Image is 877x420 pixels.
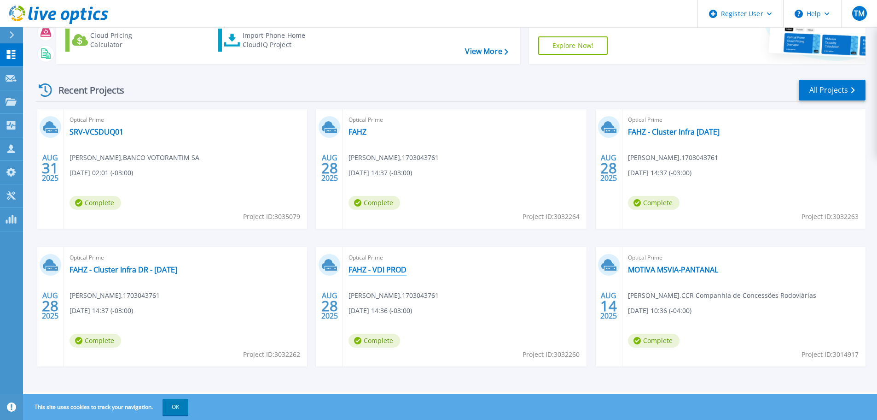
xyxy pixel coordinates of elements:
[465,47,508,56] a: View More
[348,306,412,316] span: [DATE] 14:36 (-03:00)
[348,196,400,210] span: Complete
[523,212,580,222] span: Project ID: 3032264
[25,399,188,415] span: This site uses cookies to track your navigation.
[41,151,59,185] div: AUG 2025
[348,127,366,136] a: FAHZ
[600,302,617,310] span: 14
[70,306,133,316] span: [DATE] 14:37 (-03:00)
[70,253,302,263] span: Optical Prime
[801,349,859,360] span: Project ID: 3014917
[348,153,439,163] span: [PERSON_NAME] , 1703043761
[348,253,581,263] span: Optical Prime
[523,349,580,360] span: Project ID: 3032260
[70,168,133,178] span: [DATE] 02:01 (-03:00)
[628,196,680,210] span: Complete
[628,265,718,274] a: MOTIVA MSVIA-PANTANAL
[243,349,300,360] span: Project ID: 3032262
[628,334,680,348] span: Complete
[348,334,400,348] span: Complete
[70,127,123,136] a: SRV-VCSDUQ01
[243,31,314,49] div: Import Phone Home CloudIQ Project
[70,196,121,210] span: Complete
[348,168,412,178] span: [DATE] 14:37 (-03:00)
[628,153,718,163] span: [PERSON_NAME] , 1703043761
[70,115,302,125] span: Optical Prime
[799,80,865,101] a: All Projects
[65,29,168,52] a: Cloud Pricing Calculator
[600,164,617,172] span: 28
[70,334,121,348] span: Complete
[628,253,860,263] span: Optical Prime
[42,164,58,172] span: 31
[538,36,608,55] a: Explore Now!
[628,306,691,316] span: [DATE] 10:36 (-04:00)
[628,115,860,125] span: Optical Prime
[854,10,865,17] span: TM
[321,151,338,185] div: AUG 2025
[42,302,58,310] span: 28
[321,164,338,172] span: 28
[628,290,816,301] span: [PERSON_NAME] , CCR Companhia de Concessões Rodoviárias
[70,290,160,301] span: [PERSON_NAME] , 1703043761
[628,168,691,178] span: [DATE] 14:37 (-03:00)
[41,289,59,323] div: AUG 2025
[70,265,177,274] a: FAHZ - Cluster Infra DR - [DATE]
[600,289,617,323] div: AUG 2025
[90,31,164,49] div: Cloud Pricing Calculator
[628,127,720,136] a: FAHZ - Cluster Infra [DATE]
[348,115,581,125] span: Optical Prime
[321,302,338,310] span: 28
[348,265,407,274] a: FAHZ - VDI PROD
[163,399,188,415] button: OK
[321,289,338,323] div: AUG 2025
[243,212,300,222] span: Project ID: 3035079
[600,151,617,185] div: AUG 2025
[70,153,199,163] span: [PERSON_NAME] , BANCO VOTORANTIM SA
[35,79,137,101] div: Recent Projects
[348,290,439,301] span: [PERSON_NAME] , 1703043761
[801,212,859,222] span: Project ID: 3032263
